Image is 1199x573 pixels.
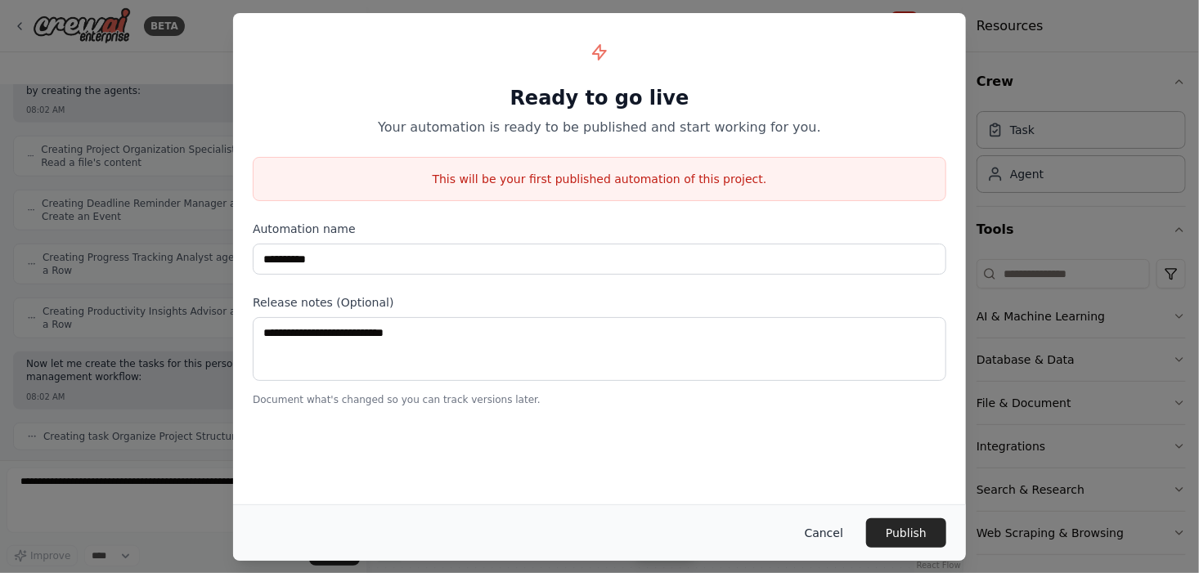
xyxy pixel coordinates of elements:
[253,118,946,137] p: Your automation is ready to be published and start working for you.
[253,393,946,406] p: Document what's changed so you can track versions later.
[792,518,856,548] button: Cancel
[866,518,946,548] button: Publish
[253,294,946,311] label: Release notes (Optional)
[253,221,946,237] label: Automation name
[253,85,946,111] h1: Ready to go live
[254,171,945,187] p: This will be your first published automation of this project.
